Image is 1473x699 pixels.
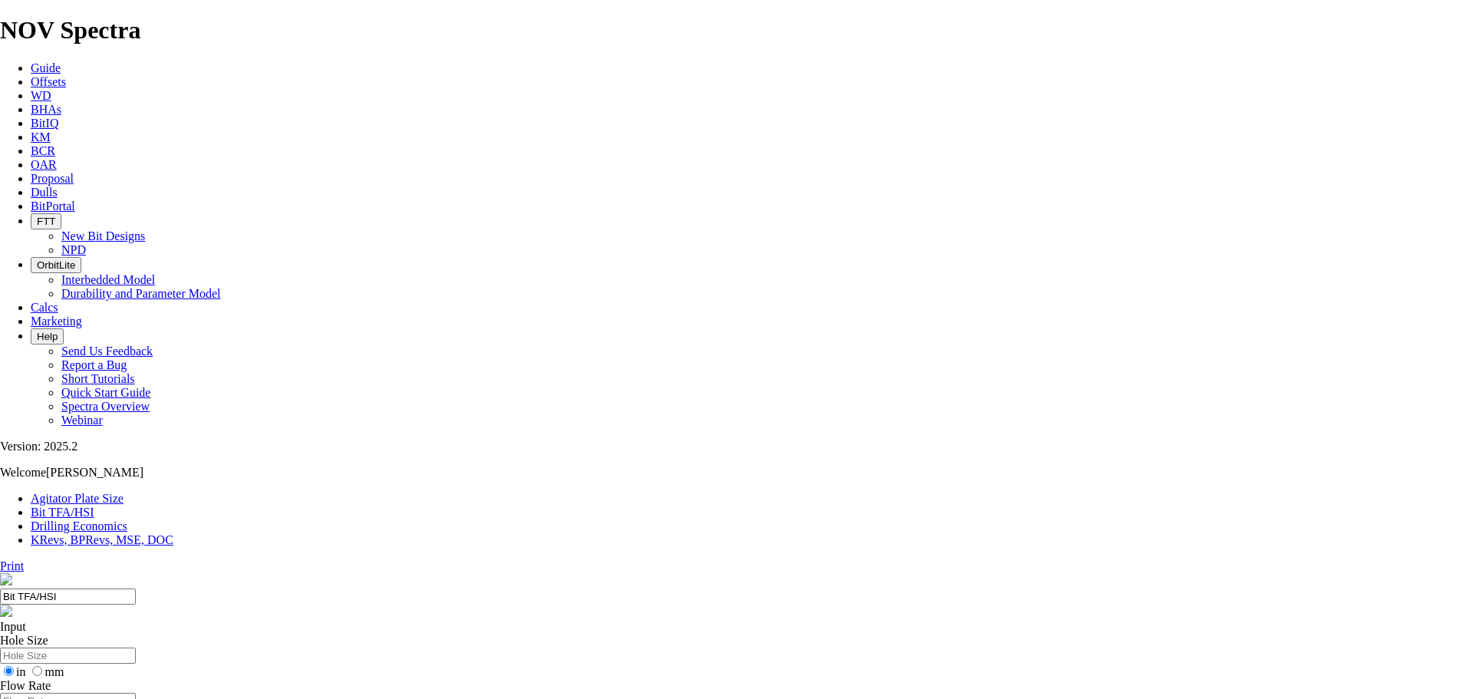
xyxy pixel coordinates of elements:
a: WD [31,89,51,102]
a: Dulls [31,186,58,199]
span: [PERSON_NAME] [46,466,143,479]
a: Spectra Overview [61,400,150,413]
a: Guide [31,61,61,74]
input: mm [32,666,42,676]
a: Bit TFA/HSI [31,506,94,519]
a: Report a Bug [61,358,127,371]
span: Help [37,331,58,342]
a: Quick Start Guide [61,386,150,399]
label: mm [28,665,64,678]
a: KRevs, BPRevs, MSE, DOC [31,533,173,546]
a: BCR [31,144,55,157]
a: Drilling Economics [31,519,127,532]
span: OrbitLite [37,259,75,271]
a: New Bit Designs [61,229,145,242]
button: FTT [31,213,61,229]
a: Interbedded Model [61,273,155,286]
button: OrbitLite [31,257,81,273]
a: BHAs [31,103,61,116]
a: Short Tutorials [61,372,135,385]
a: Send Us Feedback [61,345,153,358]
a: KM [31,130,51,143]
a: NPD [61,243,86,256]
a: BitPortal [31,199,75,213]
a: BitIQ [31,117,58,130]
a: Calcs [31,301,58,314]
a: Offsets [31,75,66,88]
input: in [4,666,14,676]
a: Proposal [31,172,74,185]
a: Durability and Parameter Model [61,287,221,300]
span: FTT [37,216,55,227]
button: Help [31,328,64,345]
a: Agitator Plate Size [31,492,124,505]
a: Webinar [61,414,103,427]
a: Marketing [31,315,82,328]
a: OAR [31,158,57,171]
